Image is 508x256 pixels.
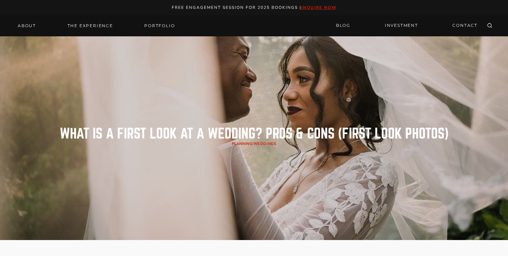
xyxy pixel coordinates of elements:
a: Portfolio [140,21,179,31]
a: planning [232,141,252,146]
h1: What is a First Look at a wedding? Pros & Cons (First Look Photos) [60,127,449,141]
nav: Primary Navigation [14,21,179,31]
nav: Secondary Navigation [332,20,482,32]
span: / [232,141,277,146]
a: BLOG [332,20,354,32]
a: Weddings [253,141,276,146]
button: View Search Form [485,21,494,31]
img: Logo of Roy Serafin Photo Co., featuring stylized text in white on a light background, representi... [229,18,279,34]
a: CONTACT [448,20,482,32]
a: INVESTMENT [381,20,422,32]
p: Free engagement session for 2025 Bookings | [7,4,501,11]
a: THE EXPERIENCE [63,21,117,31]
a: inquire now [301,5,337,10]
a: About [14,21,40,31]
